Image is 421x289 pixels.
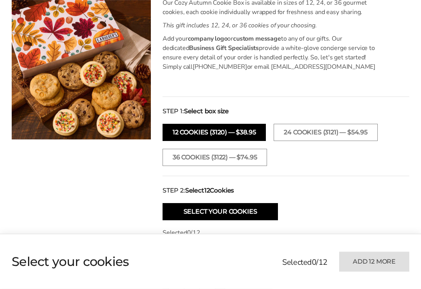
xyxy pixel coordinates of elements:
span: 12 [318,257,327,268]
em: This gift includes 12, 24, or 36 cookies of your choosing. [163,21,317,30]
a: [PHONE_NUMBER] [193,63,247,71]
strong: company logo [188,35,228,43]
span: 0 [312,257,317,268]
p: Add your or to any of our gifts. Our dedicated provide a white-glove concierge service to ensure ... [163,34,376,72]
button: 24 COOKIES (3121) — $54.95 [274,124,377,141]
span: 12 [204,187,210,194]
button: Select Your Cookies [163,203,278,221]
button: 12 COOKIES (3120) — $38.95 [163,124,266,141]
strong: Business Gift Specialists [189,44,259,53]
strong: Select box size [184,107,229,116]
button: Add 12 more [339,252,409,272]
strong: Select Cookies [185,186,234,196]
button: 36 COOKIES (3122) — $74.95 [163,149,267,166]
div: STEP 1: [163,107,409,116]
span: 12 [193,229,200,237]
div: STEP 2: [163,186,409,196]
p: Selected / [282,257,327,268]
iframe: Sign Up via Text for Offers [6,259,81,283]
span: 0 [187,229,191,237]
p: Selected / [163,228,409,238]
strong: custom message [233,35,281,43]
